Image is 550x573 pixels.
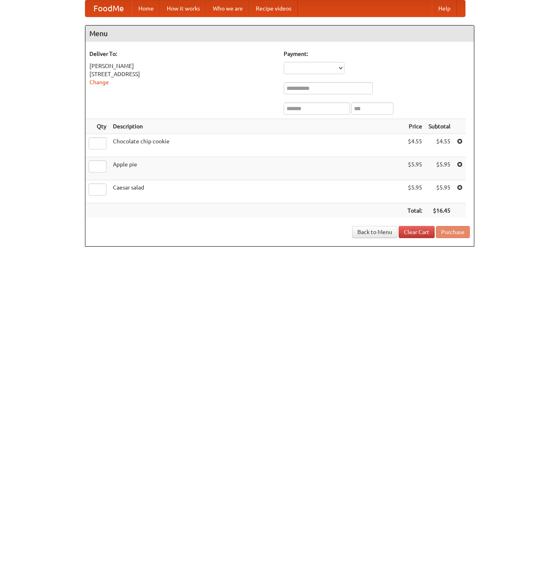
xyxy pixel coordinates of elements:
[85,26,474,42] h4: Menu
[89,50,276,58] h5: Deliver To:
[399,226,435,238] a: Clear Cart
[425,134,454,157] td: $4.55
[132,0,160,17] a: Home
[89,62,276,70] div: [PERSON_NAME]
[404,203,425,218] th: Total:
[110,119,404,134] th: Description
[85,119,110,134] th: Qty
[249,0,298,17] a: Recipe videos
[110,180,404,203] td: Caesar salad
[89,79,109,85] a: Change
[425,157,454,180] td: $5.95
[110,157,404,180] td: Apple pie
[425,203,454,218] th: $16.45
[206,0,249,17] a: Who we are
[352,226,397,238] a: Back to Menu
[404,180,425,203] td: $5.95
[425,119,454,134] th: Subtotal
[432,0,457,17] a: Help
[160,0,206,17] a: How it works
[110,134,404,157] td: Chocolate chip cookie
[404,119,425,134] th: Price
[89,70,276,78] div: [STREET_ADDRESS]
[404,157,425,180] td: $5.95
[425,180,454,203] td: $5.95
[85,0,132,17] a: FoodMe
[404,134,425,157] td: $4.55
[284,50,470,58] h5: Payment:
[436,226,470,238] button: Purchase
